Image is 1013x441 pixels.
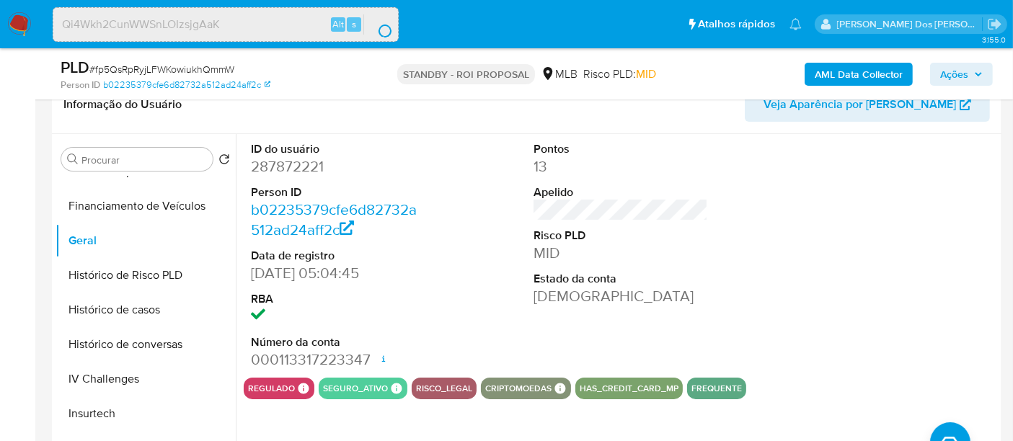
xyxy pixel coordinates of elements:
[534,184,708,200] dt: Apelido
[534,228,708,244] dt: Risco PLD
[323,386,388,391] button: seguro_ativo
[56,396,236,431] button: Insurtech
[63,97,182,112] h1: Informação do Usuário
[982,34,1006,45] span: 3.155.0
[251,334,425,350] dt: Número da conta
[332,17,344,31] span: Alt
[397,64,535,84] p: STANDBY - ROI PROPOSAL
[534,243,708,263] dd: MID
[67,153,79,165] button: Procurar
[251,248,425,264] dt: Data de registro
[56,189,236,223] button: Financiamento de Veículos
[56,327,236,362] button: Histórico de conversas
[251,263,425,283] dd: [DATE] 05:04:45
[940,63,968,86] span: Ações
[251,156,425,177] dd: 287872221
[81,153,207,166] input: Procurar
[987,17,1002,32] a: Sair
[534,156,708,177] dd: 13
[485,386,552,391] button: criptomoedas
[61,55,89,79] b: PLD
[815,63,903,86] b: AML Data Collector
[56,293,236,327] button: Histórico de casos
[53,15,398,34] input: Pesquise usuários ou casos...
[56,258,236,293] button: Histórico de Risco PLD
[363,14,393,35] button: search-icon
[56,362,236,396] button: IV Challenges
[534,271,708,287] dt: Estado da conta
[248,386,295,391] button: regulado
[218,153,230,169] button: Retornar ao pedido padrão
[930,63,993,86] button: Ações
[103,79,270,92] a: b02235379cfe6d82732a512ad24aff2c
[251,349,425,370] dd: 000113317223347
[691,386,742,391] button: frequente
[89,62,234,76] span: # fp5QsRpRyjLFWKowiukhQmmW
[534,286,708,306] dd: [DEMOGRAPHIC_DATA]
[251,141,425,157] dt: ID do usuário
[698,17,775,32] span: Atalhos rápidos
[580,386,678,391] button: has_credit_card_mp
[251,291,425,307] dt: RBA
[745,87,990,122] button: Veja Aparência por [PERSON_NAME]
[837,17,983,31] p: renato.lopes@mercadopago.com.br
[805,63,913,86] button: AML Data Collector
[764,87,956,122] span: Veja Aparência por [PERSON_NAME]
[352,17,356,31] span: s
[541,66,578,82] div: MLB
[636,66,656,82] span: MID
[789,18,802,30] a: Notificações
[534,141,708,157] dt: Pontos
[56,223,236,258] button: Geral
[251,184,425,200] dt: Person ID
[61,79,100,92] b: Person ID
[416,386,472,391] button: risco_legal
[583,66,656,82] span: Risco PLD:
[251,199,417,240] a: b02235379cfe6d82732a512ad24aff2c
